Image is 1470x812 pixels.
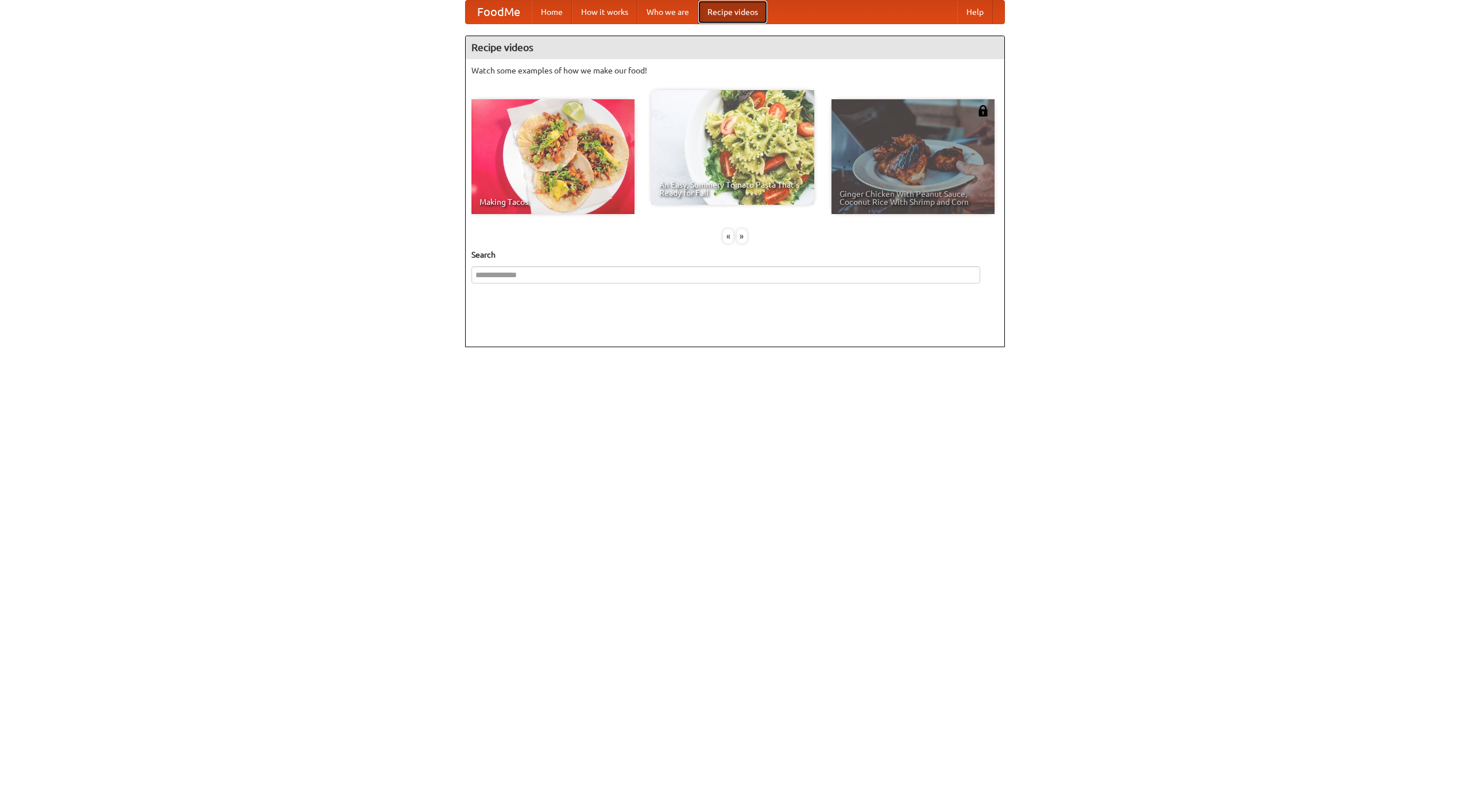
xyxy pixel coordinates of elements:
a: Help [957,1,993,24]
a: Who we are [637,1,698,24]
a: FoodMe [466,1,532,24]
span: An Easy, Summery Tomato Pasta That's Ready for Fall [659,181,806,197]
a: Making Tacos [471,99,635,214]
h5: Search [471,249,999,261]
img: 483408.png [977,105,989,116]
h4: Recipe videos [466,36,1004,59]
div: » [737,229,747,243]
div: « [723,229,733,243]
a: An Easy, Summery Tomato Pasta That's Ready for Fall [651,90,814,205]
p: Watch some examples of how we make our food! [471,65,999,76]
span: Making Tacos [479,198,626,206]
a: Home [532,1,572,24]
a: Recipe videos [698,1,767,24]
a: How it works [572,1,637,24]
